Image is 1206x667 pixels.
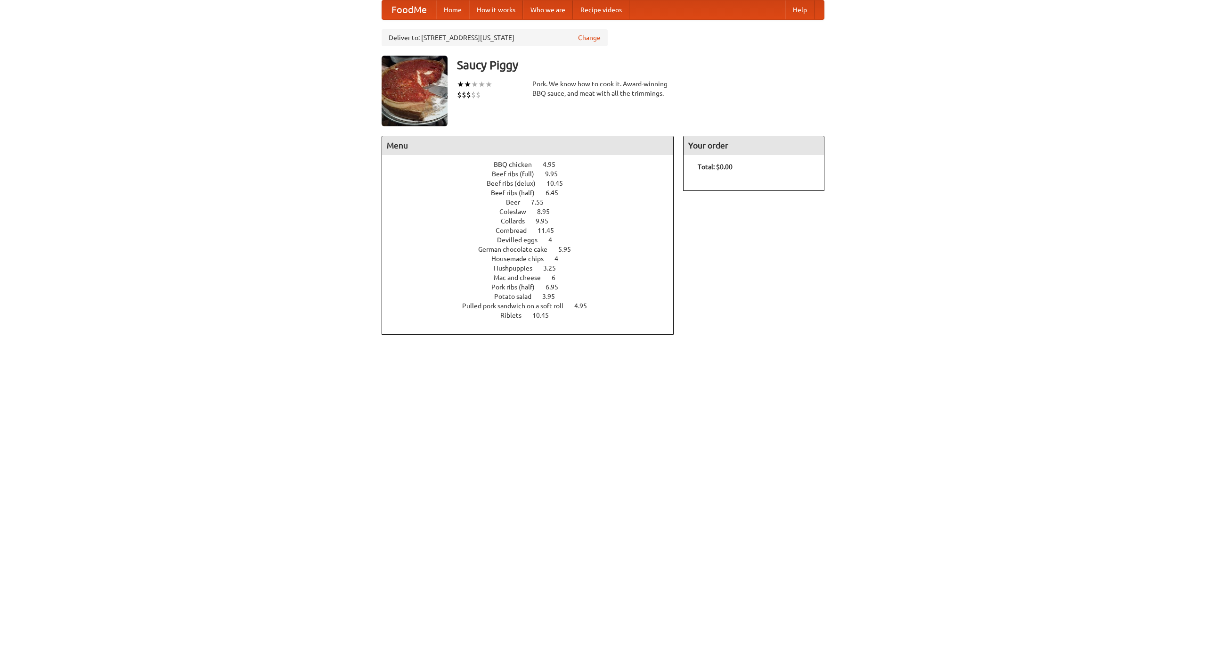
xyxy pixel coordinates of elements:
span: 3.95 [542,293,564,300]
a: German chocolate cake 5.95 [478,246,588,253]
img: angular.jpg [382,56,448,126]
li: ★ [464,79,471,90]
span: Devilled eggs [497,236,547,244]
li: $ [466,90,471,100]
span: 3.25 [543,264,565,272]
a: Cornbread 11.45 [496,227,571,234]
span: Riblets [500,312,531,319]
a: Beer 7.55 [506,198,561,206]
li: ★ [457,79,464,90]
span: Pulled pork sandwich on a soft roll [462,302,573,310]
span: Beer [506,198,530,206]
span: 11.45 [538,227,563,234]
span: 10.45 [532,312,558,319]
span: 6.45 [546,189,568,197]
a: Collards 9.95 [501,217,566,225]
a: Pulled pork sandwich on a soft roll 4.95 [462,302,604,310]
span: Hushpuppies [494,264,542,272]
span: 4.95 [543,161,565,168]
span: 4 [548,236,562,244]
span: Cornbread [496,227,536,234]
a: Beef ribs (full) 9.95 [492,170,575,178]
b: Total: $0.00 [698,163,733,171]
li: $ [476,90,481,100]
span: 6.95 [546,283,568,291]
a: Pork ribs (half) 6.95 [491,283,576,291]
a: Home [436,0,469,19]
li: $ [457,90,462,100]
a: Who we are [523,0,573,19]
span: 10.45 [546,180,572,187]
div: Deliver to: [STREET_ADDRESS][US_STATE] [382,29,608,46]
span: 4 [554,255,568,263]
li: ★ [485,79,492,90]
span: 8.95 [537,208,559,215]
a: Housemade chips 4 [491,255,576,263]
a: Change [578,33,601,42]
span: Beef ribs (delux) [487,180,545,187]
a: Mac and cheese 6 [494,274,573,281]
span: Coleslaw [499,208,536,215]
a: Hushpuppies 3.25 [494,264,573,272]
a: Potato salad 3.95 [494,293,572,300]
span: Mac and cheese [494,274,550,281]
li: ★ [471,79,478,90]
a: Recipe videos [573,0,629,19]
span: German chocolate cake [478,246,557,253]
a: BBQ chicken 4.95 [494,161,573,168]
span: Collards [501,217,534,225]
span: 5.95 [558,246,580,253]
span: 9.95 [545,170,567,178]
a: Riblets 10.45 [500,312,566,319]
a: Beef ribs (half) 6.45 [491,189,576,197]
h4: Your order [684,136,824,155]
span: Pork ribs (half) [491,283,544,291]
h3: Saucy Piggy [457,56,824,74]
span: 4.95 [574,302,596,310]
a: Beef ribs (delux) 10.45 [487,180,580,187]
span: Beef ribs (half) [491,189,544,197]
a: How it works [469,0,523,19]
a: Devilled eggs 4 [497,236,570,244]
h4: Menu [382,136,673,155]
span: Beef ribs (full) [492,170,544,178]
span: 7.55 [531,198,553,206]
span: Potato salad [494,293,541,300]
a: Coleslaw 8.95 [499,208,567,215]
span: BBQ chicken [494,161,541,168]
li: $ [462,90,466,100]
span: 9.95 [536,217,558,225]
li: $ [471,90,476,100]
li: ★ [478,79,485,90]
span: Housemade chips [491,255,553,263]
div: Pork. We know how to cook it. Award-winning BBQ sauce, and meat with all the trimmings. [532,79,674,98]
a: FoodMe [382,0,436,19]
span: 6 [552,274,565,281]
a: Help [785,0,815,19]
